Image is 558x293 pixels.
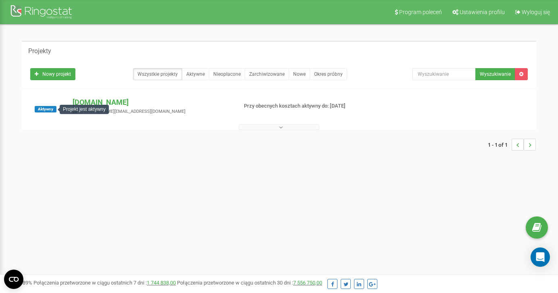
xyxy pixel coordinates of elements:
[399,9,442,15] span: Program poleceń
[289,68,310,80] a: Nowe
[182,68,209,80] a: Aktywne
[80,109,185,114] span: [PERSON_NAME][EMAIL_ADDRESS][DOMAIN_NAME]
[133,68,182,80] a: Wszystkie projekty
[209,68,245,80] a: Nieopłacone
[522,9,550,15] span: Wyloguj się
[310,68,347,80] a: Okres próbny
[28,48,51,55] h5: Projekty
[244,102,359,110] p: Przy obecnych kosztach aktywny do: [DATE]
[35,106,56,112] span: Aktywny
[177,280,322,286] span: Połączenia przetworzone w ciągu ostatnich 30 dni :
[33,280,176,286] span: Połączenia przetworzone w ciągu ostatnich 7 dni :
[30,68,75,80] a: Nowy projekt
[60,105,109,114] div: Projekt jest aktywny
[73,97,230,108] p: [DOMAIN_NAME]
[475,68,515,80] button: Wyszukiwanie
[245,68,289,80] a: Zarchiwizowane
[488,139,512,151] span: 1 - 1 of 1
[531,247,550,267] div: Open Intercom Messenger
[4,270,23,289] button: Open CMP widget
[412,68,476,80] input: Wyszukiwanie
[293,280,322,286] a: 7 556 750,00
[488,131,536,159] nav: ...
[460,9,505,15] span: Ustawienia profilu
[147,280,176,286] a: 1 744 838,00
